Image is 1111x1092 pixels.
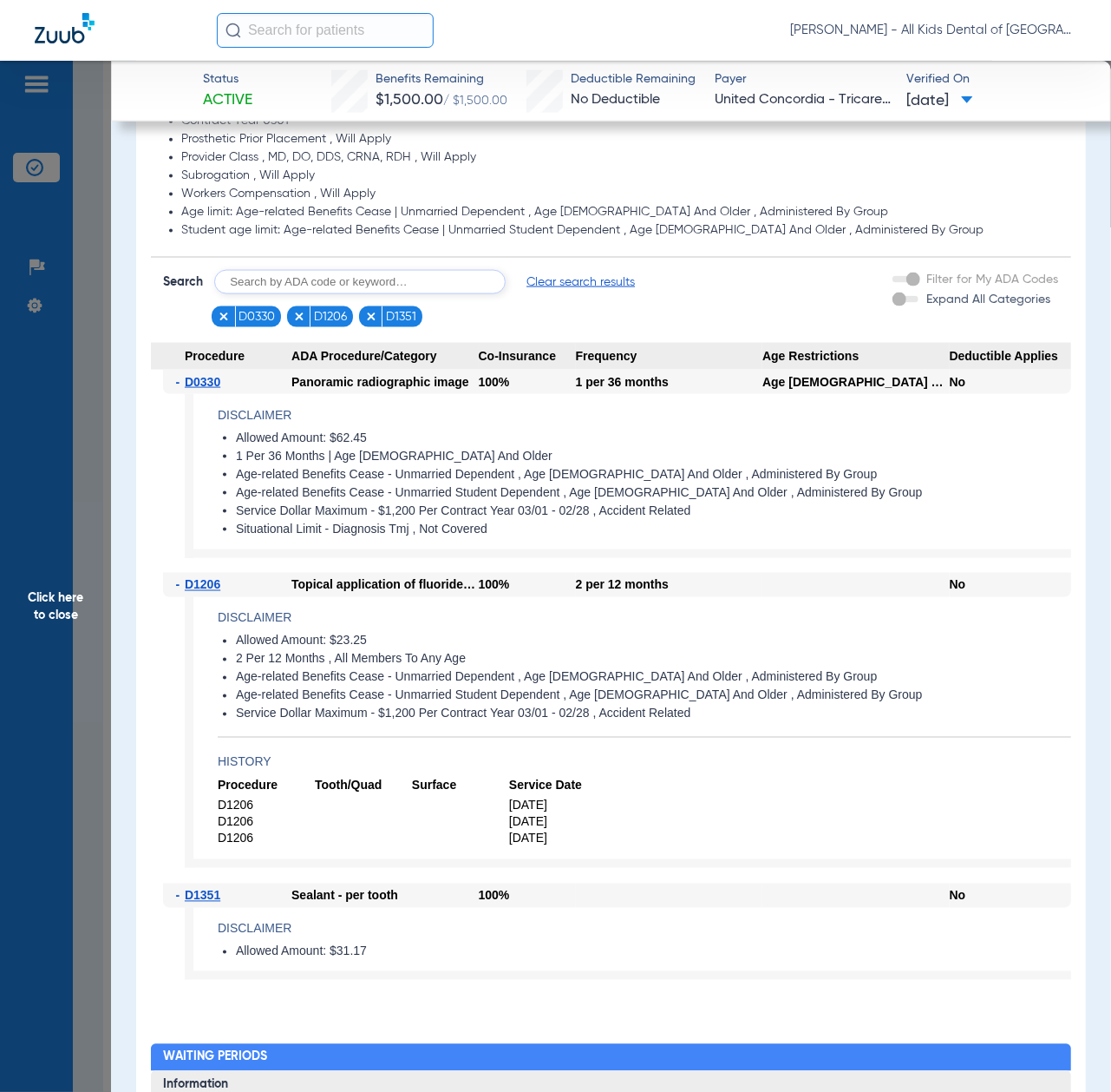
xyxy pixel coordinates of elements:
span: Age Restrictions [762,343,950,371]
span: Deductible Remaining [571,70,696,89]
li: Allowed Amount: $31.17 [236,944,1071,960]
span: Search [163,273,203,291]
span: Status [203,70,252,89]
span: D1206 [218,831,315,847]
input: Search by ADA code or keyword… [214,270,506,294]
li: Service Dollar Maximum - $1,200 Per Contract Year 03/01 - 02/28 , Accident Related [236,503,1071,519]
div: Topical application of fluoride varnish [291,573,479,597]
span: [DATE] [509,831,606,847]
span: Procedure [151,343,291,371]
span: $1,500.00 [376,92,443,108]
label: Filter for My ADA Codes [924,271,1059,289]
div: 100% [479,573,576,597]
li: Allowed Amount: $23.25 [236,634,1071,649]
h2: Waiting Periods [151,1044,1070,1072]
span: D1206 [218,814,315,831]
span: Deductible Applies [950,343,1071,371]
div: No [950,573,1071,597]
li: Age-related Benefits Cease - Unmarried Student Dependent , Age [DEMOGRAPHIC_DATA] And Older , Adm... [236,485,1071,501]
span: D0330 [185,375,220,389]
span: Benefits Remaining [376,70,507,89]
span: Expand All Categories [927,293,1051,306]
li: 2 Per 12 Months , All Members To Any Age [236,652,1071,668]
h4: Disclaimer [218,920,1071,938]
img: x.svg [293,311,305,323]
iframe: Chat Widget [1024,1009,1111,1092]
li: Allowed Amount: $62.45 [236,431,1071,446]
li: Age limit: Age-related Benefits Cease | Unmarried Dependent , Age [DEMOGRAPHIC_DATA] And Older , ... [181,205,1058,220]
span: - [175,884,185,908]
input: Search for patients [217,13,434,48]
li: Situational Limit - Diagnosis Tmj , Not Covered [236,522,1071,537]
li: Age-related Benefits Cease - Unmarried Student Dependent , Age [DEMOGRAPHIC_DATA] And Older , Adm... [236,688,1071,704]
li: Student age limit: Age-related Benefits Cease | Unmarried Student Dependent , Age [DEMOGRAPHIC_DA... [181,223,1058,239]
span: Clear search results [526,273,635,291]
span: Active [203,89,252,111]
li: Workers Compensation , Will Apply [181,187,1058,202]
div: Sealant - per tooth [291,884,479,908]
h4: Disclaimer [218,406,1071,424]
li: Prosthetic Prior Placement , Will Apply [181,132,1058,148]
div: No [950,884,1071,908]
div: 100% [479,370,576,394]
span: - [175,573,185,597]
div: Age [DEMOGRAPHIC_DATA] and older [762,370,950,394]
div: 2 per 12 months [576,573,763,597]
span: United Concordia - Tricare Dental Plan [715,89,892,111]
span: Procedure [218,778,315,794]
li: 1 Per 36 Months | Age [DEMOGRAPHIC_DATA] And Older [236,449,1071,464]
div: No [950,370,1071,394]
div: 100% [479,884,576,908]
div: Panoramic radiographic image [291,370,479,394]
span: D1206 [185,578,220,592]
li: Subrogation , Will Apply [181,168,1058,184]
span: D1206 [218,798,315,814]
span: Payer [715,70,892,89]
img: x.svg [365,311,377,323]
img: Zuub Logo [35,13,95,43]
li: Age-related Benefits Cease - Unmarried Dependent , Age [DEMOGRAPHIC_DATA] And Older , Administere... [236,670,1071,686]
span: Frequency [576,343,763,371]
span: Service Date [509,778,606,794]
li: Age-related Benefits Cease - Unmarried Dependent , Age [DEMOGRAPHIC_DATA] And Older , Administere... [236,467,1071,483]
span: D1351 [386,308,416,326]
span: Surface [412,778,509,794]
li: Provider Class , MD, DO, DDS, CRNA, RDH , Will Apply [181,150,1058,166]
img: x.svg [218,311,230,323]
span: [DATE] [906,90,973,112]
h4: Disclaimer [218,609,1071,628]
span: ADA Procedure/Category [291,343,479,371]
span: [DATE] [509,798,606,814]
h4: History [218,753,1071,772]
span: D1206 [314,308,347,326]
span: D0330 [239,308,275,326]
img: Search Icon [225,23,241,38]
span: [PERSON_NAME] - All Kids Dental of [GEOGRAPHIC_DATA] [790,22,1076,39]
span: No Deductible [571,93,660,107]
span: - [175,370,185,394]
div: 1 per 36 months [576,370,763,394]
li: Contract Year 0301 [181,114,1058,129]
span: Verified On [906,70,1083,89]
span: [DATE] [509,814,606,831]
span: Tooth/Quad [315,778,412,794]
span: / $1,500.00 [443,95,507,107]
li: Service Dollar Maximum - $1,200 Per Contract Year 03/01 - 02/28 , Accident Related [236,707,1071,722]
span: Co-Insurance [479,343,576,371]
span: D1351 [185,889,220,903]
